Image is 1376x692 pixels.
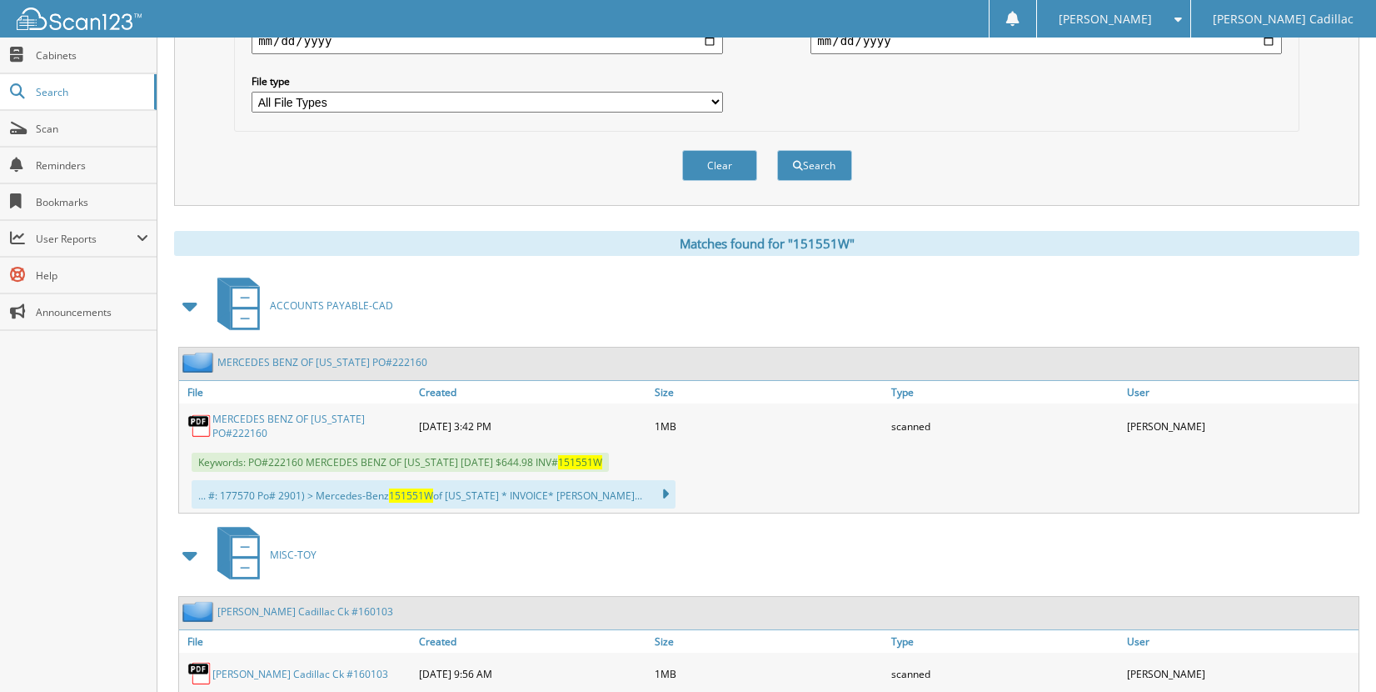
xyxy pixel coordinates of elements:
[1213,14,1354,24] span: [PERSON_NAME] Cadillac
[682,150,757,181] button: Clear
[252,28,723,54] input: start
[36,158,148,173] span: Reminders
[217,604,393,619] a: [PERSON_NAME] Cadillac Ck #160103
[415,630,651,653] a: Created
[887,381,1123,404] a: Type
[174,231,1359,256] div: Matches found for "151551W"
[651,408,886,444] div: 1MB
[36,85,146,99] span: Search
[777,150,852,181] button: Search
[36,268,148,283] span: Help
[187,414,212,439] img: PDF.png
[192,453,609,472] span: Keywords: PO#222160 MERCEDES BENZ OF [US_STATE] [DATE] $644.98 INV#
[887,408,1123,444] div: scanned
[207,273,393,338] a: ACCOUNTS PAYABLE-CAD
[558,455,602,469] span: 151551W
[207,522,317,588] a: MISC-TOY
[17,8,142,30] img: scan123-logo-white.svg
[36,122,148,136] span: Scan
[887,630,1123,653] a: Type
[415,408,651,444] div: [DATE] 3:42 PM
[887,657,1123,690] div: scanned
[252,74,723,88] label: File type
[415,381,651,404] a: Created
[36,232,137,246] span: User Reports
[1059,14,1152,24] span: [PERSON_NAME]
[651,630,886,653] a: Size
[651,657,886,690] div: 1MB
[270,298,393,313] span: ACCOUNTS PAYABLE-CAD
[182,601,217,622] img: folder2.png
[36,305,148,319] span: Announcements
[1123,381,1359,404] a: User
[187,661,212,686] img: PDF.png
[179,381,415,404] a: File
[192,480,676,509] div: ... #: 177570 Po# 2901) > Mercedes-Benz of [US_STATE] * INVOICE* [PERSON_NAME]...
[270,548,317,562] span: MISC-TOY
[415,657,651,690] div: [DATE] 9:56 AM
[651,381,886,404] a: Size
[212,412,411,440] a: MERCEDES BENZ OF [US_STATE] PO#222160
[1123,408,1359,444] div: [PERSON_NAME]
[810,28,1282,54] input: end
[389,489,433,503] span: 151551W
[179,630,415,653] a: File
[212,667,388,681] a: [PERSON_NAME] Cadillac Ck #160103
[1123,630,1359,653] a: User
[217,355,427,369] a: MERCEDES BENZ OF [US_STATE] PO#222160
[182,352,217,373] img: folder2.png
[36,48,148,63] span: Cabinets
[1123,657,1359,690] div: [PERSON_NAME]
[36,195,148,209] span: Bookmarks
[1293,612,1376,692] iframe: Chat Widget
